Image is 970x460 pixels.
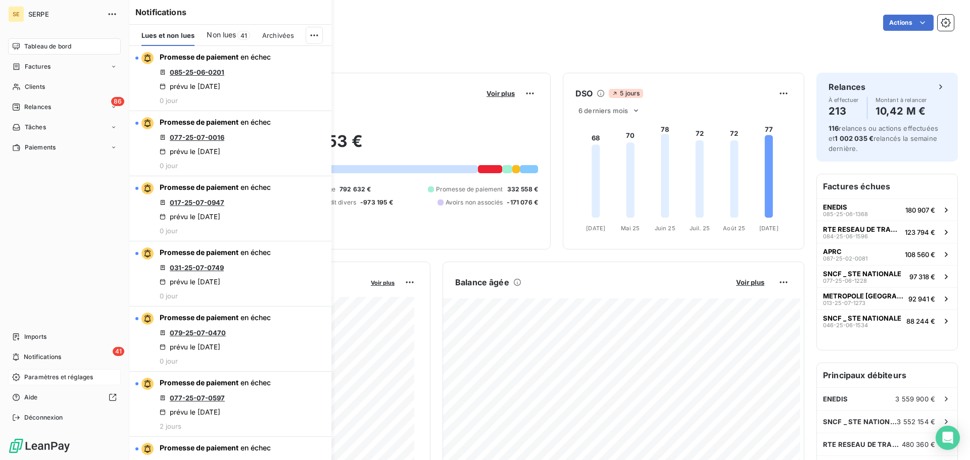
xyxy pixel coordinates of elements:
span: Promesse de paiement [160,378,238,387]
span: 2 jours [160,422,181,430]
button: ENEDIS085-25-06-1368180 907 € [817,198,957,221]
div: prévu le [DATE] [160,82,220,90]
span: 88 244 € [906,317,935,325]
span: -973 195 € [360,198,393,207]
span: Aide [24,393,38,402]
span: Avoirs non associés [446,198,503,207]
button: Promesse de paiement en échec077-25-07-0597prévu le [DATE]2 jours [129,372,331,437]
span: SERPE [28,10,101,18]
span: Promesse de paiement [160,443,238,452]
button: Promesse de paiement en échec079-25-07-0470prévu le [DATE]0 jour [129,306,331,372]
div: SE [8,6,24,22]
span: RTE RESEAU DE TRANSPORT ELECTRICITE [823,440,902,448]
span: RTE RESEAU DE TRANSPORT ELECTRICITE [823,225,901,233]
span: 0 jour [160,292,178,300]
button: RTE RESEAU DE TRANSPORT ELECTRICITE084-25-06-1596123 794 € [817,221,957,243]
button: Promesse de paiement en échec077-25-07-0016prévu le [DATE]0 jour [129,111,331,176]
span: 41 [237,31,250,40]
span: ENEDIS [823,203,847,211]
tspan: Juil. 25 [690,225,710,232]
h6: Relances [829,81,865,93]
a: 079-25-07-0470 [170,329,226,337]
span: 116 [829,124,839,132]
span: Promesse de paiement [436,185,503,194]
button: Voir plus [368,278,398,287]
span: 013-25-07-1273 [823,300,865,306]
h6: DSO [575,87,593,99]
span: relances ou actions effectuées et relancés la semaine dernière. [829,124,938,152]
span: Promesse de paiement [160,118,238,126]
h4: 213 [829,103,859,119]
span: Voir plus [371,279,395,286]
span: Tâches [25,123,46,132]
a: 085-25-06-0201 [170,68,224,76]
button: APRC087-25-02-0081108 560 € [817,243,957,265]
span: 86 [111,97,124,106]
h6: Balance âgée [455,276,509,288]
h6: Factures échues [817,174,957,198]
tspan: Août 25 [723,225,745,232]
span: 0 jour [160,227,178,235]
tspan: [DATE] [586,225,605,232]
span: en échec [240,378,271,387]
span: 0 jour [160,357,178,365]
span: 087-25-02-0081 [823,255,867,262]
span: Paramètres et réglages [24,373,93,382]
span: Non lues [207,30,236,40]
span: 92 941 € [908,295,935,303]
span: 123 794 € [905,228,935,236]
button: Promesse de paiement en échec017-25-07-0947prévu le [DATE]0 jour [129,176,331,241]
button: SNCF _ STE NATIONALE046-25-06-153488 244 € [817,310,957,332]
span: Factures [25,62,51,71]
span: Notifications [24,352,61,362]
span: 077-25-06-1228 [823,278,867,284]
div: prévu le [DATE] [160,408,220,416]
span: 97 318 € [909,273,935,281]
h6: Principaux débiteurs [817,363,957,387]
span: Imports [24,332,46,341]
div: prévu le [DATE] [160,278,220,286]
span: -171 076 € [507,198,538,207]
span: en échec [240,248,271,257]
button: METROPOLE [GEOGRAPHIC_DATA]013-25-07-127392 941 € [817,287,957,310]
button: SNCF _ STE NATIONALE077-25-06-122897 318 € [817,265,957,287]
tspan: [DATE] [759,225,779,232]
span: À effectuer [829,97,859,103]
span: SNCF _ STE NATIONALE [823,270,901,278]
img: Logo LeanPay [8,438,71,454]
span: Promesse de paiement [160,53,238,61]
span: Clients [25,82,45,91]
button: Promesse de paiement en échec031-25-07-0749prévu le [DATE]0 jour [129,241,331,306]
span: SNCF _ STE NATIONALE [823,314,901,322]
span: ENEDIS [823,395,848,403]
span: Montant à relancer [876,97,927,103]
a: Aide [8,389,121,405]
span: en échec [240,53,271,61]
span: Relances [24,103,51,112]
button: Voir plus [483,89,518,98]
span: Lues et non lues [141,31,195,39]
span: 046-25-06-1534 [823,322,868,328]
a: 031-25-07-0749 [170,264,224,272]
span: en échec [240,183,271,191]
span: 085-25-06-1368 [823,211,868,217]
span: Voir plus [736,278,764,286]
h4: 10,42 M € [876,103,927,119]
span: 0 jour [160,96,178,105]
span: 3 552 154 € [897,418,935,426]
span: APRC [823,247,842,255]
span: Promesse de paiement [160,183,238,191]
div: prévu le [DATE] [160,213,220,221]
span: 108 560 € [905,250,935,259]
span: Déconnexion [24,413,63,422]
button: Actions [883,15,934,31]
span: Paiements [25,143,56,152]
h6: Notifications [135,6,325,18]
span: 1 002 035 € [835,134,874,142]
tspan: Mai 25 [621,225,640,232]
span: SNCF _ STE NATIONALE [823,418,897,426]
div: prévu le [DATE] [160,343,220,351]
span: 41 [113,347,124,356]
span: en échec [240,313,271,322]
span: 3 559 900 € [895,395,935,403]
